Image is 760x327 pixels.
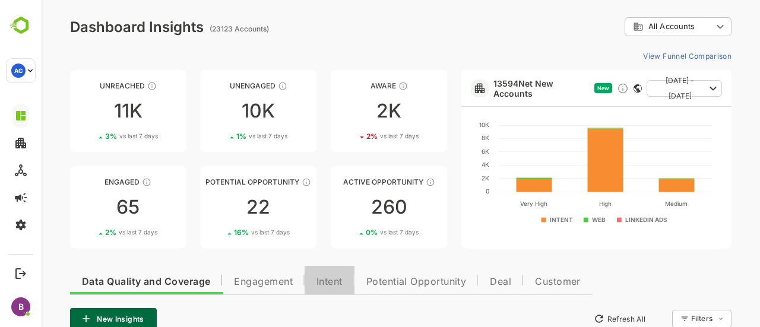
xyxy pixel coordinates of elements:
[6,14,36,37] img: BambooboxLogoMark.f1c84d78b4c51b1a7b5f700c9845e183.svg
[357,81,366,91] div: These accounts have just entered the buying cycle and need further nurturing
[28,166,145,248] a: EngagedThese accounts are warm, further nurturing would qualify them to MQAs652%vs last 7 days
[40,277,169,287] span: Data Quality and Coverage
[289,166,406,248] a: Active OpportunityThese accounts have open opportunities which might be at any of the Sales Stage...
[558,200,570,208] text: High
[236,81,246,91] div: These accounts have not shown enough engagement and need nurturing
[440,174,448,182] text: 2K
[605,80,680,97] button: [DATE] - [DATE]
[448,277,470,287] span: Deal
[159,81,275,90] div: Unengaged
[159,177,275,186] div: Potential Opportunity
[12,265,28,281] button: Logout
[592,84,600,93] div: This card does not support filter and segments
[11,64,26,78] div: AC
[324,228,377,237] div: 0 %
[575,82,587,94] div: Discover new ICP-fit accounts showing engagement — via intent surges, anonymous website visits, L...
[28,18,162,36] div: Dashboard Insights
[260,177,270,187] div: These accounts are MQAs and can be passed on to Inside Sales
[289,198,406,217] div: 260
[556,85,568,91] span: New
[64,228,116,237] div: 2 %
[338,132,377,141] span: vs last 7 days
[28,101,145,120] div: 11K
[615,73,663,104] span: [DATE] - [DATE]
[100,177,110,187] div: These accounts are warm, further nurturing would qualify them to MQAs
[11,297,30,316] div: B
[338,228,377,237] span: vs last 7 days
[479,200,506,208] text: Very High
[650,314,671,323] div: Filters
[275,277,301,287] span: Intent
[106,81,115,91] div: These accounts have not been engaged with for a defined time period
[438,121,448,128] text: 10K
[440,134,448,141] text: 8K
[28,177,145,186] div: Engaged
[440,148,448,155] text: 6K
[28,70,145,152] a: UnreachedThese accounts have not been engaged with for a defined time period11K3%vs last 7 days
[597,46,690,65] button: View Funnel Comparison
[591,21,671,32] div: All Accounts
[444,188,448,195] text: 0
[159,70,275,152] a: UnengagedThese accounts have not shown enough engagement and need nurturing10K1%vs last 7 days
[207,132,246,141] span: vs last 7 days
[289,70,406,152] a: AwareThese accounts have just entered the buying cycle and need further nurturing2K2%vs last 7 days
[168,24,231,33] ag: (23123 Accounts)
[192,228,248,237] div: 16 %
[583,15,690,39] div: All Accounts
[159,166,275,248] a: Potential OpportunityThese accounts are MQAs and can be passed on to Inside Sales2216%vs last 7 days
[210,228,248,237] span: vs last 7 days
[289,101,406,120] div: 2K
[78,132,116,141] span: vs last 7 days
[28,81,145,90] div: Unreached
[623,200,646,207] text: Medium
[289,81,406,90] div: Aware
[325,132,377,141] div: 2 %
[64,132,116,141] div: 3 %
[384,177,394,187] div: These accounts have open opportunities which might be at any of the Sales Stages
[195,132,246,141] div: 1 %
[159,198,275,217] div: 22
[493,277,539,287] span: Customer
[77,228,116,237] span: vs last 7 days
[289,177,406,186] div: Active Opportunity
[440,161,448,168] text: 4K
[325,277,425,287] span: Potential Opportunity
[192,277,251,287] span: Engagement
[159,101,275,120] div: 10K
[452,78,547,99] a: 13594Net New Accounts
[607,22,653,31] span: All Accounts
[28,198,145,217] div: 65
